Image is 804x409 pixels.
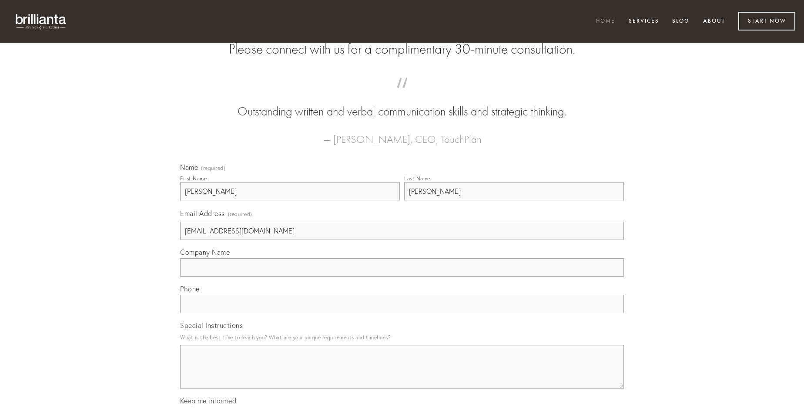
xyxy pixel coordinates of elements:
[194,86,610,103] span: “
[623,14,665,29] a: Services
[180,175,207,182] div: First Name
[194,120,610,148] figcaption: — [PERSON_NAME], CEO, TouchPlan
[738,12,795,30] a: Start Now
[667,14,695,29] a: Blog
[697,14,731,29] a: About
[9,9,74,34] img: brillianta - research, strategy, marketing
[228,208,252,220] span: (required)
[180,321,243,330] span: Special Instructions
[180,209,225,218] span: Email Address
[590,14,621,29] a: Home
[201,166,225,171] span: (required)
[180,396,236,405] span: Keep me informed
[194,86,610,120] blockquote: Outstanding written and verbal communication skills and strategic thinking.
[180,284,200,293] span: Phone
[404,175,430,182] div: Last Name
[180,248,230,257] span: Company Name
[180,163,198,172] span: Name
[180,41,624,57] h2: Please connect with us for a complimentary 30-minute consultation.
[180,331,624,343] p: What is the best time to reach you? What are your unique requirements and timelines?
